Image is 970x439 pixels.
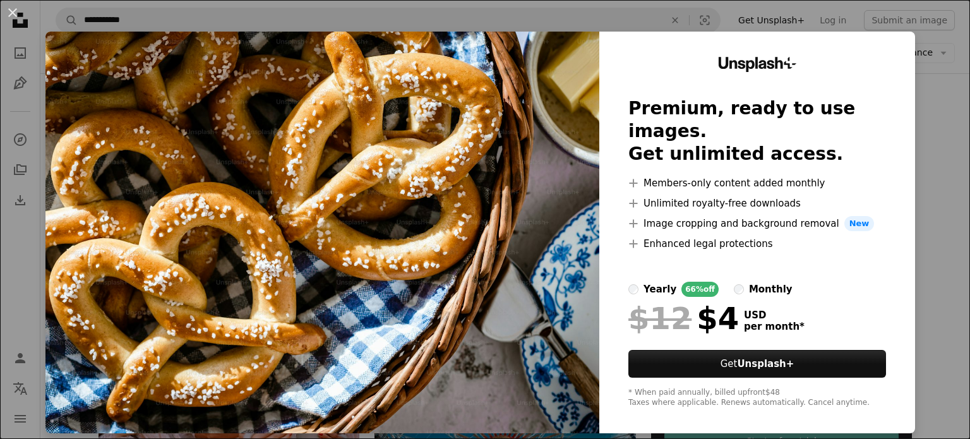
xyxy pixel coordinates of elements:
span: New [844,216,875,231]
div: * When paid annually, billed upfront $48 Taxes where applicable. Renews automatically. Cancel any... [628,388,886,408]
li: Enhanced legal protections [628,236,886,251]
div: $4 [628,302,739,335]
span: $12 [628,302,692,335]
h2: Premium, ready to use images. Get unlimited access. [628,97,886,165]
div: 66% off [681,282,719,297]
span: USD [744,310,805,321]
span: per month * [744,321,805,332]
li: Members-only content added monthly [628,176,886,191]
strong: Unsplash+ [737,358,794,370]
li: Unlimited royalty-free downloads [628,196,886,211]
div: monthly [749,282,793,297]
li: Image cropping and background removal [628,216,886,231]
button: GetUnsplash+ [628,350,886,378]
input: monthly [734,284,744,294]
input: yearly66%off [628,284,638,294]
div: yearly [644,282,676,297]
